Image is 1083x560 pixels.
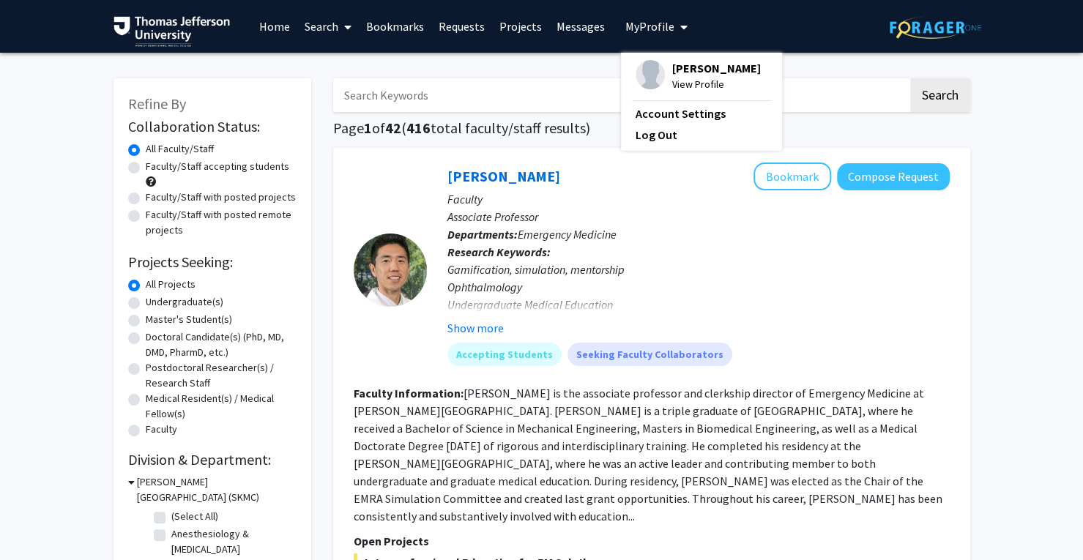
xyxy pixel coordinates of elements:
fg-read-more: [PERSON_NAME] is the associate professor and clerkship director of Emergency Medicine at [PERSON_... [354,386,942,523]
img: ForagerOne Logo [890,16,981,39]
mat-chip: Accepting Students [447,343,562,366]
p: Associate Professor [447,208,950,225]
label: Postdoctoral Researcher(s) / Research Staff [146,360,297,391]
b: Faculty Information: [354,386,464,400]
input: Search Keywords [333,78,908,112]
label: Faculty/Staff with posted remote projects [146,207,297,238]
label: Faculty [146,422,177,437]
h1: Page of ( total faculty/staff results) [333,119,970,137]
a: Bookmarks [359,1,431,52]
label: All Projects [146,277,196,292]
span: 416 [406,119,431,137]
p: Faculty [447,190,950,208]
a: [PERSON_NAME] [447,167,560,185]
button: Show more [447,319,504,337]
div: Gamification, simulation, mentorship Ophthalmology Undergraduate Medical Education Volunteer clinics [447,261,950,331]
a: Messages [549,1,612,52]
span: 42 [385,119,401,137]
a: Requests [431,1,492,52]
a: Projects [492,1,549,52]
button: Search [910,78,970,112]
mat-chip: Seeking Faculty Collaborators [567,343,732,366]
div: Profile Picture[PERSON_NAME]View Profile [636,60,761,92]
h3: [PERSON_NAME][GEOGRAPHIC_DATA] (SKMC) [137,474,297,505]
a: Home [252,1,297,52]
label: Anesthesiology & [MEDICAL_DATA] [171,526,293,557]
img: Profile Picture [636,60,665,89]
iframe: Chat [11,494,62,549]
img: Thomas Jefferson University Logo [113,16,231,47]
h2: Projects Seeking: [128,253,297,271]
label: (Select All) [171,509,218,524]
label: Faculty/Staff accepting students [146,159,289,174]
label: Medical Resident(s) / Medical Fellow(s) [146,391,297,422]
b: Research Keywords: [447,244,551,259]
button: Compose Request to Xiao Chi Zhang [837,163,950,190]
span: View Profile [672,76,761,92]
span: Refine By [128,94,186,113]
h2: Division & Department: [128,451,297,468]
a: Search [297,1,359,52]
span: [PERSON_NAME] [672,60,761,76]
h2: Collaboration Status: [128,118,297,135]
p: Open Projects [354,532,950,550]
label: All Faculty/Staff [146,141,214,157]
b: Departments: [447,227,518,242]
a: Log Out [636,126,767,143]
span: My Profile [625,19,674,34]
a: Account Settings [636,105,767,122]
label: Undergraduate(s) [146,294,223,310]
span: 1 [364,119,372,137]
label: Doctoral Candidate(s) (PhD, MD, DMD, PharmD, etc.) [146,329,297,360]
label: Faculty/Staff with posted projects [146,190,296,205]
button: Add Xiao Chi Zhang to Bookmarks [753,163,831,190]
label: Master's Student(s) [146,312,232,327]
span: Emergency Medicine [518,227,617,242]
